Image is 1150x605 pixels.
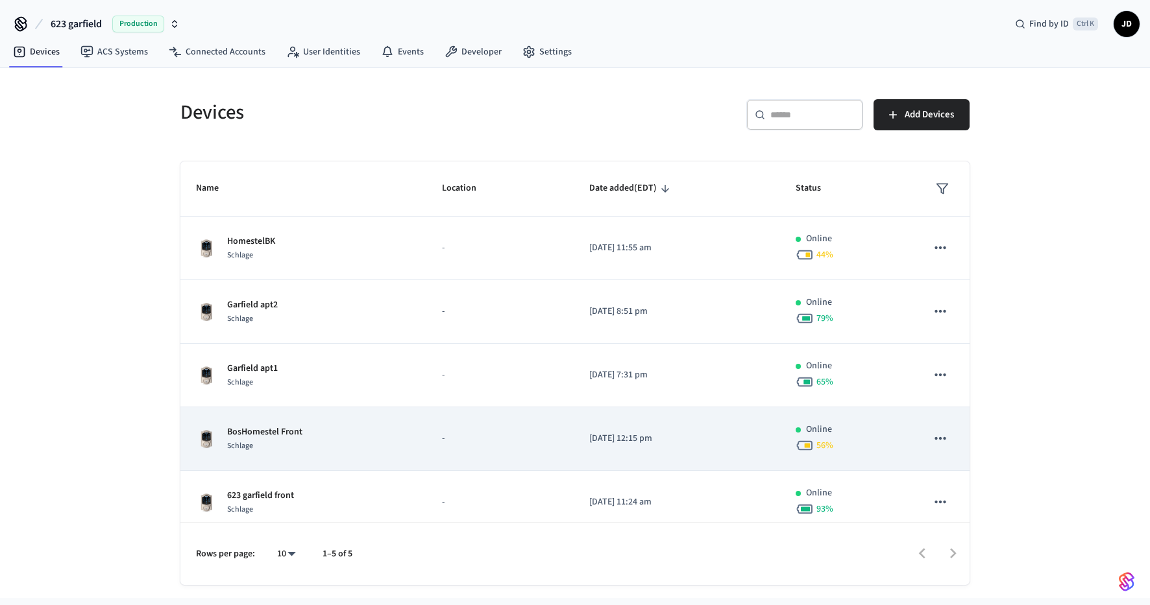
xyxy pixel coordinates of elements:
[589,495,765,509] p: [DATE] 11:24 am
[806,486,832,500] p: Online
[442,432,558,445] p: -
[816,503,833,516] span: 93 %
[3,40,70,64] a: Devices
[227,313,253,324] span: Schlage
[276,40,371,64] a: User Identities
[589,368,765,382] p: [DATE] 7:31 pm
[158,40,276,64] a: Connected Accounts
[589,178,674,198] span: Date added(EDT)
[227,504,253,515] span: Schlage
[806,296,832,309] p: Online
[227,440,253,451] span: Schlage
[434,40,512,64] a: Developer
[196,492,217,513] img: Schlage Sense Smart Deadbolt with Camelot Trim, Front
[227,298,278,312] p: Garfield apt2
[442,241,558,255] p: -
[196,302,217,322] img: Schlage Sense Smart Deadbolt with Camelot Trim, Front
[1073,18,1098,30] span: Ctrl K
[112,16,164,32] span: Production
[323,547,352,561] p: 1–5 of 5
[51,16,102,32] span: 623 garfield
[442,305,558,318] p: -
[816,439,833,452] span: 56 %
[371,40,434,64] a: Events
[442,495,558,509] p: -
[589,432,765,445] p: [DATE] 12:15 pm
[196,178,236,198] span: Name
[227,235,275,248] p: HomestelBK
[196,429,217,449] img: Schlage Sense Smart Deadbolt with Camelot Trim, Front
[442,368,558,382] p: -
[512,40,582,64] a: Settings
[806,423,832,436] p: Online
[70,40,158,64] a: ACS Systems
[589,305,765,318] p: [DATE] 8:51 pm
[1115,12,1138,36] span: JD
[816,312,833,325] span: 79 %
[271,545,302,563] div: 10
[1005,12,1108,36] div: Find by IDCtrl K
[180,161,970,534] table: sticky table
[796,178,838,198] span: Status
[227,425,302,439] p: BosHomestel Front
[1114,11,1140,37] button: JD
[806,232,832,246] p: Online
[816,375,833,388] span: 65 %
[227,250,253,261] span: Schlage
[442,178,493,198] span: Location
[1029,18,1069,30] span: Find by ID
[816,248,833,261] span: 44 %
[589,241,765,255] p: [DATE] 11:55 am
[196,547,255,561] p: Rows per page:
[227,489,294,503] p: 623 garfield front
[227,377,253,388] span: Schlage
[180,99,567,126] h5: Devices
[196,365,217,386] img: Schlage Sense Smart Deadbolt with Camelot Trim, Front
[874,99,970,130] button: Add Devices
[1119,571,1134,592] img: SeamLogoGradient.69752ec5.svg
[227,362,278,375] p: Garfield apt1
[905,106,954,123] span: Add Devices
[196,238,217,259] img: Schlage Sense Smart Deadbolt with Camelot Trim, Front
[806,359,832,373] p: Online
